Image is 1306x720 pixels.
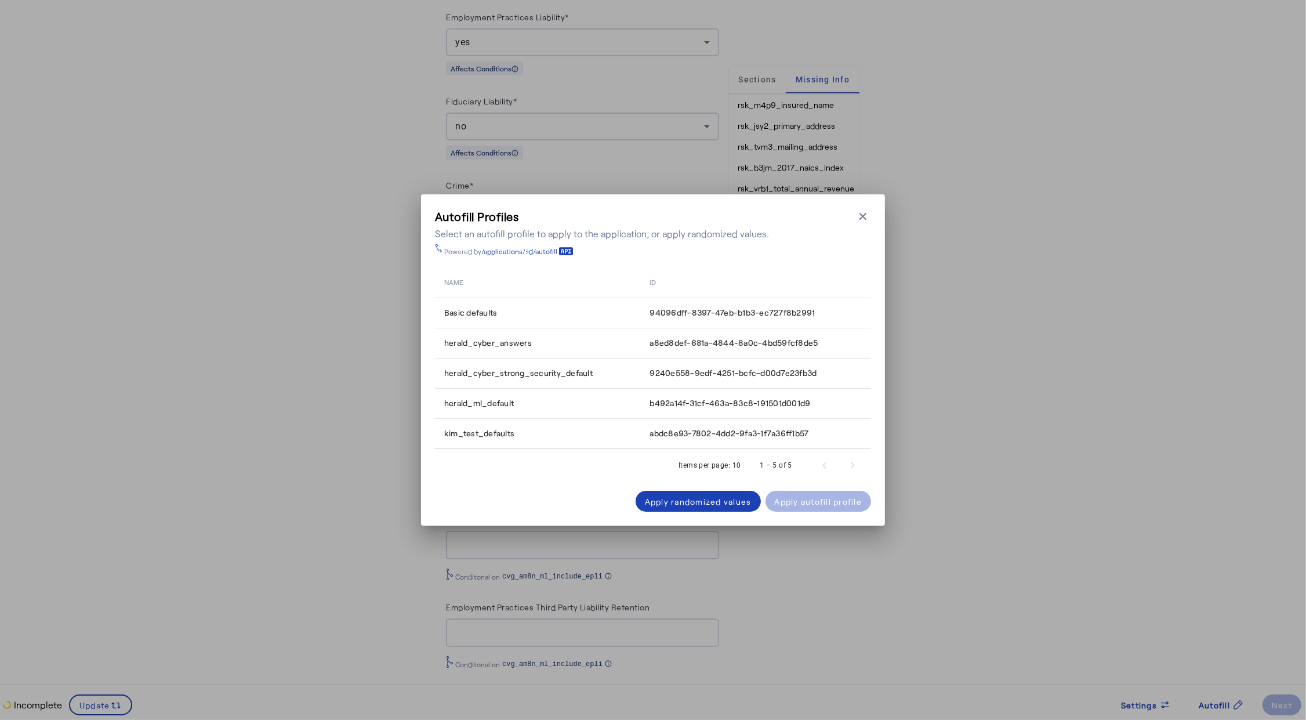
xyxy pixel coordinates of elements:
span: kim_test_defaults [444,428,514,439]
div: 1 – 5 of 5 [760,460,792,471]
div: Items per page: [679,460,730,471]
span: Basic defaults [444,307,498,319]
button: Apply randomized values [636,491,761,512]
span: name [444,276,463,287]
table: Table view of all quotes submitted by your platform [435,265,871,449]
span: herald_ml_default [444,397,514,409]
div: 10 [732,460,741,471]
h3: Autofill Profiles [435,208,769,225]
span: herald_cyber_answers [444,337,532,349]
span: b492a14f-31cf-463a-83c8-191501d001d9 [650,397,810,409]
span: a8ed8def-681a-4844-8a0c-4bd59fcf8de5 [650,337,818,349]
span: herald_cyber_strong_security_default [444,367,593,379]
span: 9240e558-9edf-4251-bcfc-d00d7e23fb3d [650,367,817,379]
div: Powered by [444,247,574,256]
a: /applications/:id/autofill [481,247,574,256]
span: id [650,276,656,287]
div: Select an autofill profile to apply to the application, or apply randomized values. [435,227,769,241]
span: abdc8e93-7802-4dd2-9fa3-1f7a36ff1b57 [650,428,808,439]
div: Apply randomized values [645,495,752,508]
span: 94096dff-8397-47eb-b1b3-ec727f8b2991 [650,307,815,319]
